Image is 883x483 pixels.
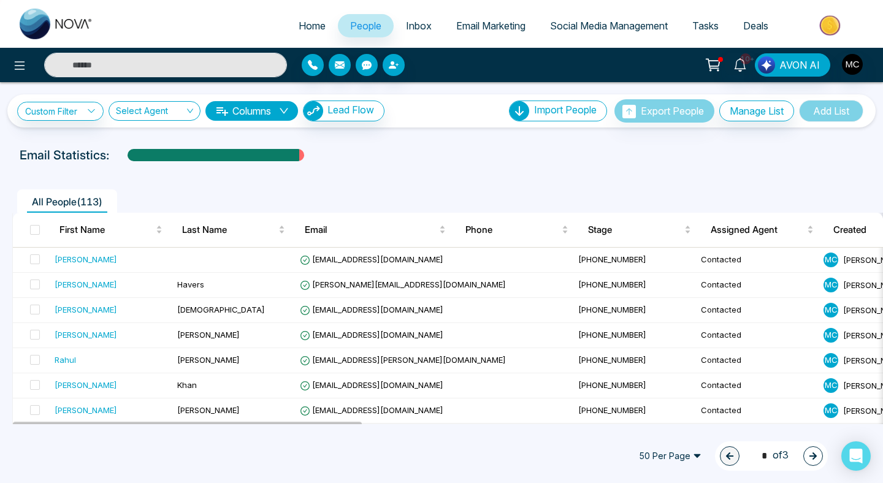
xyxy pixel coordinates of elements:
[27,196,107,208] span: All People ( 113 )
[50,213,172,247] th: First Name
[55,329,117,341] div: [PERSON_NAME]
[824,353,838,368] span: M C
[59,222,153,237] span: First Name
[630,446,710,466] span: 50 Per Page
[824,253,838,267] span: M C
[719,101,794,121] button: Manage List
[578,405,646,415] span: [PHONE_NUMBER]
[406,20,432,32] span: Inbox
[456,213,578,247] th: Phone
[55,379,117,391] div: [PERSON_NAME]
[55,303,117,316] div: [PERSON_NAME]
[824,328,838,343] span: M C
[177,405,240,415] span: [PERSON_NAME]
[394,14,444,37] a: Inbox
[696,323,819,348] td: Contacted
[177,305,265,314] span: [DEMOGRAPHIC_DATA]
[300,280,506,289] span: [PERSON_NAME][EMAIL_ADDRESS][DOMAIN_NAME]
[550,20,668,32] span: Social Media Management
[779,58,820,72] span: AVON AI
[20,9,93,39] img: Nova CRM Logo
[172,213,295,247] th: Last Name
[754,447,789,464] span: of 3
[444,14,538,37] a: Email Marketing
[538,14,680,37] a: Social Media Management
[578,305,646,314] span: [PHONE_NUMBER]
[177,355,240,365] span: [PERSON_NAME]
[842,54,863,75] img: User Avatar
[725,53,755,75] a: 10+
[305,222,437,237] span: Email
[350,20,381,32] span: People
[300,254,443,264] span: [EMAIL_ADDRESS][DOMAIN_NAME]
[841,441,871,471] div: Open Intercom Messenger
[588,222,682,237] span: Stage
[824,278,838,292] span: M C
[304,101,323,121] img: Lead Flow
[300,305,443,314] span: [EMAIL_ADDRESS][DOMAIN_NAME]
[300,330,443,340] span: [EMAIL_ADDRESS][DOMAIN_NAME]
[55,253,117,265] div: [PERSON_NAME]
[578,380,646,390] span: [PHONE_NUMBER]
[696,273,819,298] td: Contacted
[731,14,781,37] a: Deals
[787,12,876,39] img: Market-place.gif
[824,378,838,393] span: M C
[740,53,751,64] span: 10+
[743,20,768,32] span: Deals
[692,20,719,32] span: Tasks
[55,354,76,366] div: Rahul
[578,213,701,247] th: Stage
[578,330,646,340] span: [PHONE_NUMBER]
[205,101,298,121] button: Columnsdown
[177,280,204,289] span: Havers
[177,330,240,340] span: [PERSON_NAME]
[578,280,646,289] span: [PHONE_NUMBER]
[696,248,819,273] td: Contacted
[177,380,197,390] span: Khan
[295,213,456,247] th: Email
[465,222,559,237] span: Phone
[286,14,338,37] a: Home
[338,14,394,37] a: People
[758,56,775,74] img: Lead Flow
[182,222,276,237] span: Last Name
[578,254,646,264] span: [PHONE_NUMBER]
[327,104,374,116] span: Lead Flow
[300,355,506,365] span: [EMAIL_ADDRESS][PERSON_NAME][DOMAIN_NAME]
[696,398,819,424] td: Contacted
[824,303,838,318] span: M C
[456,20,526,32] span: Email Marketing
[300,405,443,415] span: [EMAIL_ADDRESS][DOMAIN_NAME]
[755,53,830,77] button: AVON AI
[17,102,104,121] a: Custom Filter
[298,101,384,121] a: Lead FlowLead Flow
[614,99,714,123] button: Export People
[711,222,805,237] span: Assigned Agent
[303,101,384,121] button: Lead Flow
[641,105,704,117] span: Export People
[696,348,819,373] td: Contacted
[20,146,109,164] p: Email Statistics:
[55,404,117,416] div: [PERSON_NAME]
[696,373,819,398] td: Contacted
[55,278,117,291] div: [PERSON_NAME]
[534,104,597,116] span: Import People
[578,355,646,365] span: [PHONE_NUMBER]
[279,106,289,116] span: down
[300,380,443,390] span: [EMAIL_ADDRESS][DOMAIN_NAME]
[824,403,838,418] span: M C
[701,213,824,247] th: Assigned Agent
[299,20,326,32] span: Home
[680,14,731,37] a: Tasks
[696,298,819,323] td: Contacted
